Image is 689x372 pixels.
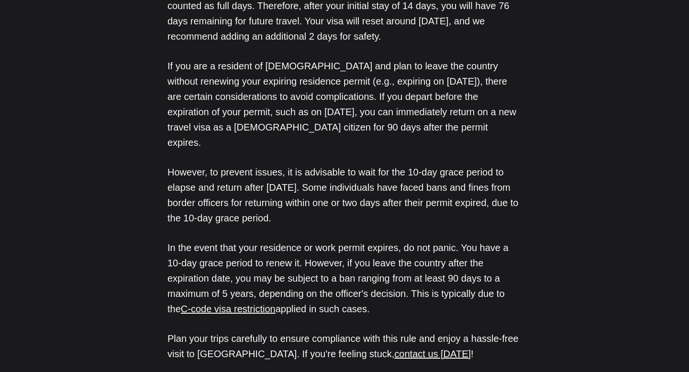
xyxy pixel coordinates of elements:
[181,304,276,314] a: C-code visa restriction
[167,240,522,317] p: In the event that your residence or work permit expires, do not panic. You have a 10-day grace pe...
[167,164,522,226] p: However, to prevent issues, it is advisable to wait for the 10-day grace period to elapse and ret...
[394,349,471,359] a: contact us [DATE]
[167,331,522,361] p: Plan your trips carefully to ensure compliance with this rule and enjoy a hassle-free visit to [G...
[167,58,522,150] p: If you are a resident of [DEMOGRAPHIC_DATA] and plan to leave the country without renewing your e...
